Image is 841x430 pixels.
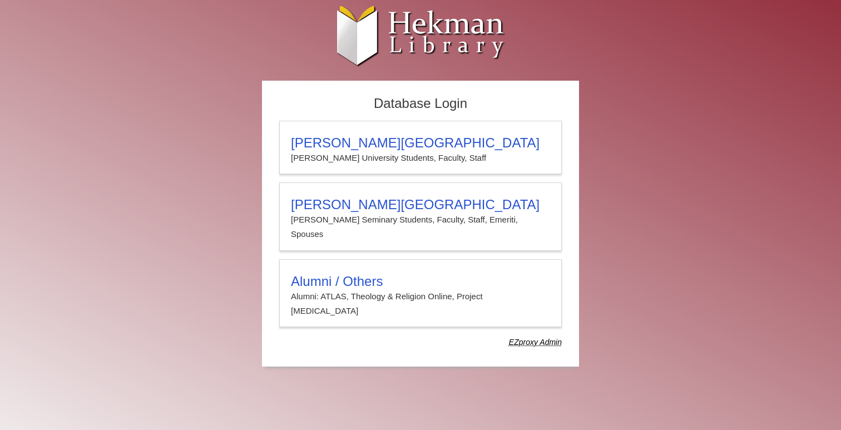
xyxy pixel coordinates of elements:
[291,274,550,289] h3: Alumni / Others
[291,274,550,319] summary: Alumni / OthersAlumni: ATLAS, Theology & Religion Online, Project [MEDICAL_DATA]
[274,92,567,115] h2: Database Login
[291,151,550,165] p: [PERSON_NAME] University Students, Faculty, Staff
[291,135,550,151] h3: [PERSON_NAME][GEOGRAPHIC_DATA]
[279,121,562,174] a: [PERSON_NAME][GEOGRAPHIC_DATA][PERSON_NAME] University Students, Faculty, Staff
[509,338,562,347] dfn: Use Alumni login
[279,182,562,251] a: [PERSON_NAME][GEOGRAPHIC_DATA][PERSON_NAME] Seminary Students, Faculty, Staff, Emeriti, Spouses
[291,197,550,212] h3: [PERSON_NAME][GEOGRAPHIC_DATA]
[291,289,550,319] p: Alumni: ATLAS, Theology & Religion Online, Project [MEDICAL_DATA]
[291,212,550,242] p: [PERSON_NAME] Seminary Students, Faculty, Staff, Emeriti, Spouses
